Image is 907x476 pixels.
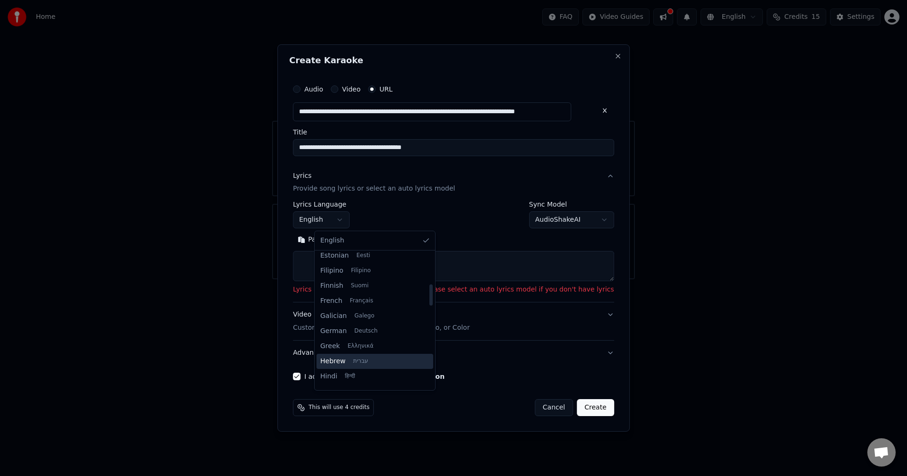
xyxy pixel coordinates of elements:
span: Finnish [320,281,343,291]
span: Français [350,297,373,305]
span: Hindi [320,372,337,381]
span: Deutsch [354,327,377,335]
span: Hungarian [320,387,355,396]
span: Magyar [362,388,384,395]
span: Filipino [320,266,343,276]
span: Eesti [356,252,370,259]
span: French [320,296,342,306]
span: Greek [320,342,340,351]
span: Ελληνικά [348,342,374,350]
span: English [320,236,344,245]
span: Filipino [351,267,371,275]
span: हिन्दी [345,373,355,380]
span: Galician [320,311,347,321]
span: Hebrew [320,357,346,366]
span: Estonian [320,251,349,260]
span: Galego [354,312,374,320]
span: עברית [353,358,368,365]
span: Suomi [351,282,369,290]
span: German [320,326,347,336]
